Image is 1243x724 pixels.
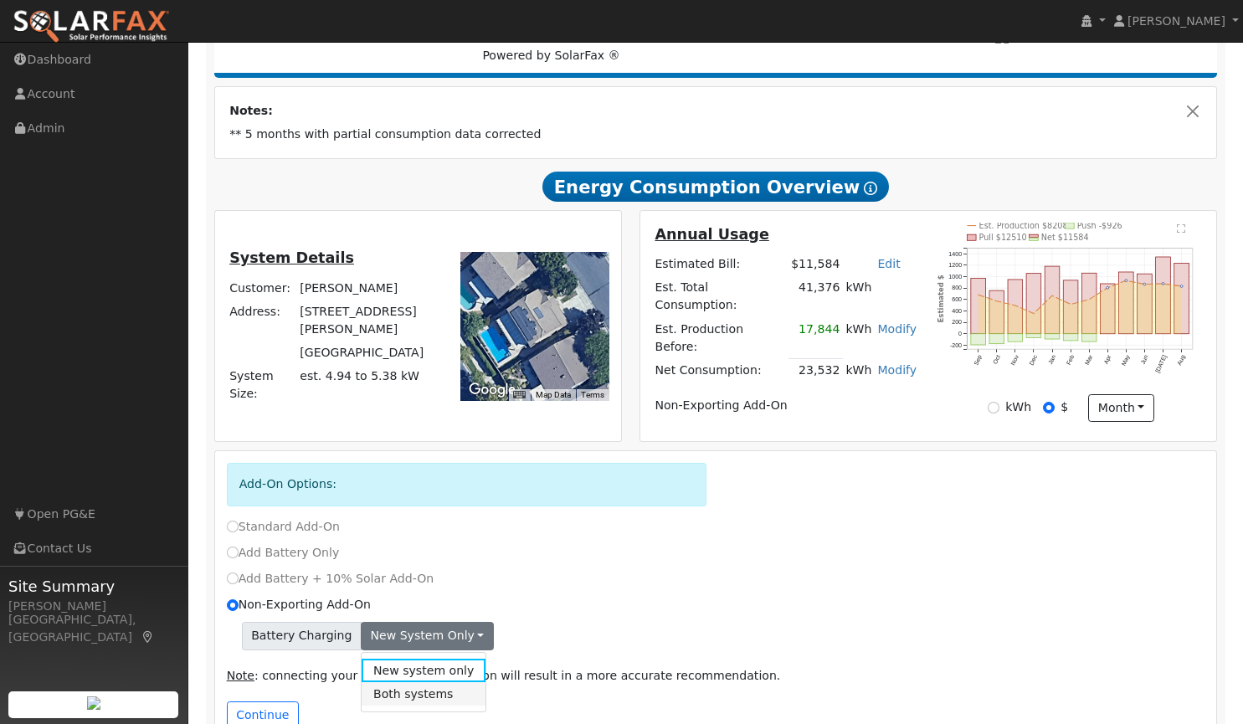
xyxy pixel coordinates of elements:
text: Pull $12510 [978,234,1026,243]
div: [GEOGRAPHIC_DATA], [GEOGRAPHIC_DATA] [8,611,179,646]
circle: onclick="" [977,294,979,296]
td: Estimated Bill: [652,253,788,276]
td: 41,376 [788,276,843,317]
a: New system only [362,659,486,682]
rect: onclick="" [1174,264,1189,334]
text: Push -$926 [1077,222,1122,231]
span: Battery Charging [242,622,362,650]
rect: onclick="" [1026,334,1041,338]
text: Feb [1066,355,1076,367]
rect: onclick="" [1138,275,1153,335]
text: May [1121,354,1132,367]
text: Estimated $ [937,275,945,323]
text: Apr [1103,354,1113,366]
text: 0 [958,331,962,338]
label: Standard Add-On [227,518,340,536]
circle: onclick="" [1107,287,1109,290]
rect: onclick="" [1008,280,1023,335]
span: Site Summary [8,575,179,598]
a: Open this area in Google Maps (opens a new window) [465,379,520,401]
a: Modify [877,363,917,377]
img: SolarFax [13,9,170,44]
circle: onclick="" [1088,299,1091,301]
a: Edit [877,257,900,270]
circle: onclick="" [1032,313,1035,316]
span: : connecting your actual solar production will result in a more accurate recommendation. [227,669,781,682]
input: Add Battery Only [227,547,239,558]
input: Non-Exporting Add-On [227,599,239,611]
td: [GEOGRAPHIC_DATA] [297,341,443,364]
button: month [1088,394,1154,423]
td: kWh [843,317,875,358]
text: 800 [952,285,962,292]
text: 600 [952,297,962,304]
circle: onclick="" [1125,280,1127,282]
td: System Size: [227,365,297,406]
rect: onclick="" [989,334,1004,344]
rect: onclick="" [1119,273,1134,335]
button: Keyboard shortcuts [513,389,525,401]
input: Add Battery + 10% Solar Add-On [227,573,239,584]
rect: onclick="" [1008,334,1023,341]
text: Net $11584 [1041,234,1089,243]
td: Customer: [227,276,297,300]
td: Est. Total Consumption: [652,276,788,317]
td: Non-Exporting Add-On [652,394,920,418]
u: System Details [229,249,354,266]
img: Google [465,379,520,401]
circle: onclick="" [1070,304,1072,306]
td: 23,532 [788,358,843,383]
td: System Size [297,365,443,406]
text: Oct [992,355,1002,366]
a: Terms (opens in new tab) [581,390,604,399]
td: $11,584 [788,253,843,276]
div: Add-On Options: [227,463,707,506]
label: kWh [1005,398,1031,416]
button: Map Data [536,389,571,401]
label: Non-Exporting Add-On [227,596,371,614]
u: Note [227,669,254,682]
i: Show Help [864,182,877,195]
text: Dec [1028,354,1039,367]
rect: onclick="" [1063,334,1078,341]
text: Nov [1009,354,1020,367]
text: 400 [952,308,962,315]
rect: onclick="" [1026,274,1041,334]
input: kWh [988,402,999,413]
circle: onclick="" [1180,285,1183,288]
label: Add Battery Only [227,544,340,562]
rect: onclick="" [1101,285,1116,335]
rect: onclick="" [1045,267,1060,335]
td: kWh [843,358,875,383]
td: kWh [843,276,920,317]
rect: onclick="" [1045,334,1060,339]
td: [PERSON_NAME] [297,276,443,300]
rect: onclick="" [1081,274,1097,335]
td: Est. Production Before: [652,317,788,358]
img: retrieve [87,696,100,710]
text: 1000 [948,274,962,280]
circle: onclick="" [1162,283,1164,285]
td: Address: [227,300,297,341]
text: Jun [1140,355,1150,367]
circle: onclick="" [1014,305,1016,307]
span: [PERSON_NAME] [1127,14,1225,28]
circle: onclick="" [1051,295,1054,297]
a: Modify [877,322,917,336]
td: [STREET_ADDRESS][PERSON_NAME] [297,300,443,341]
text:  [1177,223,1185,234]
div: [PERSON_NAME] [8,598,179,615]
label: Add Battery + 10% Solar Add-On [227,570,434,588]
text: Sep [973,355,984,367]
td: 17,844 [788,317,843,358]
strong: Notes: [229,104,273,117]
a: Map [141,630,156,644]
text: Mar [1084,354,1095,367]
span: Energy Consumption Overview [542,172,889,202]
text: [DATE] [1154,355,1169,375]
rect: onclick="" [989,291,1004,335]
circle: onclick="" [995,300,998,303]
label: $ [1061,398,1068,416]
input: $ [1043,402,1055,413]
text: 200 [952,320,962,326]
